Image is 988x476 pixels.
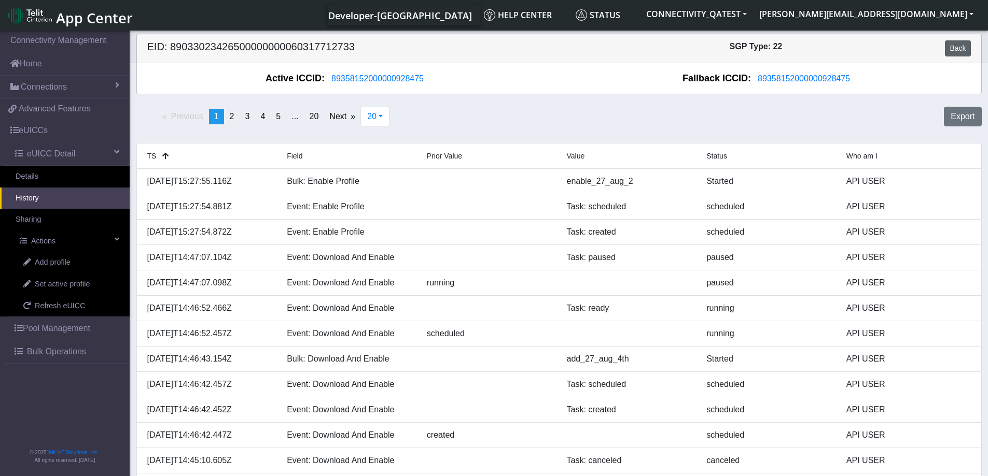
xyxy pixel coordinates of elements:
a: Help center [480,5,572,25]
span: ... [291,112,298,121]
div: API USER [839,353,979,365]
span: Refresh eUICC [35,300,86,312]
div: Event: Download And Enable [279,403,419,416]
div: Task: canceled [559,454,699,467]
a: Back [945,40,970,56]
span: eUICC Detail [27,148,75,160]
a: Add profile [8,252,130,273]
div: Event: Download And Enable [279,429,419,441]
a: Actions [4,230,130,252]
div: enable_27_aug_2 [559,175,699,187]
span: Connections [21,81,67,93]
div: Task: scheduled [559,378,699,391]
div: [DATE]T14:46:52.457Z [140,327,280,340]
div: running [419,277,559,289]
span: TS [147,152,157,160]
h5: EID: 89033023426500000000060317712733 [140,40,559,56]
div: [DATE]T14:46:52.466Z [140,302,280,314]
span: Status [576,9,620,21]
div: Task: created [559,403,699,416]
div: scheduled [699,429,839,441]
div: Event: Download And Enable [279,251,419,264]
span: Add profile [35,257,71,268]
button: CONNECTIVITY_QATEST [640,5,753,23]
div: [DATE]T14:45:10.605Z [140,454,280,467]
span: Previous [171,112,203,121]
button: Export [944,107,981,126]
div: API USER [839,327,979,340]
div: Task: created [559,226,699,238]
div: Event: Enable Profile [279,226,419,238]
div: API USER [839,429,979,441]
a: Your current platform instance [328,5,471,25]
img: knowledge.svg [484,9,495,21]
div: Task: scheduled [559,200,699,213]
span: Developer-[GEOGRAPHIC_DATA] [328,9,472,22]
div: scheduled [699,378,839,391]
div: API USER [839,226,979,238]
div: Bulk: Enable Profile [279,175,419,187]
div: add_27_aug_4th [559,353,699,365]
div: paused [699,251,839,264]
div: Event: Download And Enable [279,302,419,314]
span: 5 [276,112,281,121]
div: Event: Download And Enable [279,277,419,289]
span: Fallback ICCID: [683,71,751,85]
div: API USER [839,175,979,187]
div: Event: Download And Enable [279,327,419,340]
span: 3 [245,112,249,121]
div: paused [699,277,839,289]
div: [DATE]T14:46:42.452Z [140,403,280,416]
div: running [699,327,839,340]
a: App Center [8,4,131,26]
button: [PERSON_NAME][EMAIL_ADDRESS][DOMAIN_NAME] [753,5,980,23]
div: API USER [839,378,979,391]
div: running [699,302,839,314]
div: API USER [839,302,979,314]
div: [DATE]T15:27:54.872Z [140,226,280,238]
img: status.svg [576,9,587,21]
span: 20 [310,112,319,121]
a: Next page [324,109,360,124]
span: 89358152000000928475 [758,74,850,83]
span: Field [287,152,302,160]
a: eUICC Detail [4,142,130,165]
div: [DATE]T14:47:07.104Z [140,251,280,264]
a: Refresh eUICC [8,295,130,317]
div: Event: Enable Profile [279,200,419,213]
div: API USER [839,277,979,289]
div: [DATE]T14:46:42.447Z [140,429,280,441]
span: Value [567,152,585,160]
div: API USER [839,200,979,213]
a: Pool Management [4,317,130,340]
div: API USER [839,403,979,416]
div: created [419,429,559,441]
span: 2 [230,112,234,121]
div: scheduled [699,403,839,416]
span: Help center [484,9,552,21]
div: [DATE]T15:27:55.116Z [140,175,280,187]
span: 4 [260,112,265,121]
div: scheduled [419,327,559,340]
div: Bulk: Download And Enable [279,353,419,365]
span: 20 [367,112,377,121]
a: Status [572,5,640,25]
span: 1 [214,112,219,121]
div: Task: paused [559,251,699,264]
div: [DATE]T14:46:43.154Z [140,353,280,365]
span: Who am I [846,152,878,160]
span: Active ICCID: [266,71,325,85]
span: SGP Type: 22 [730,42,783,51]
span: Set active profile [35,279,90,290]
span: 89358152000000928475 [331,74,424,83]
span: App Center [56,8,133,27]
img: logo-telit-cinterion-gw-new.png [8,7,52,24]
div: API USER [839,251,979,264]
div: [DATE]T14:47:07.098Z [140,277,280,289]
a: Telit IoT Solutions, Inc. [47,450,99,455]
div: Event: Download And Enable [279,454,419,467]
a: Set active profile [8,273,130,295]
div: canceled [699,454,839,467]
div: scheduled [699,226,839,238]
span: Prior Value [427,152,462,160]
